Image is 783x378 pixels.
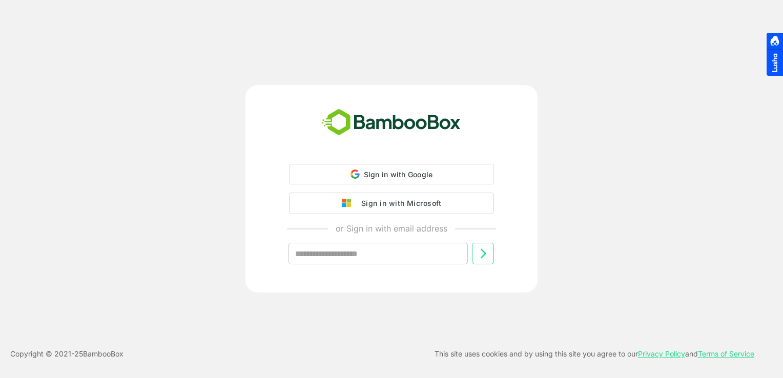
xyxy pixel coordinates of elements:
p: Copyright © 2021- 25 BambooBox [10,348,123,360]
p: This site uses cookies and by using this site you agree to our and [435,348,754,360]
a: Terms of Service [698,349,754,358]
button: Sign in with Microsoft [289,193,494,214]
p: or Sign in with email address [336,222,447,235]
span: Sign in with Google [364,170,433,179]
a: Privacy Policy [638,349,685,358]
img: google [342,199,356,208]
div: Sign in with Google [289,164,494,184]
div: Sign in with Microsoft [356,197,441,210]
img: bamboobox [316,106,466,139]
